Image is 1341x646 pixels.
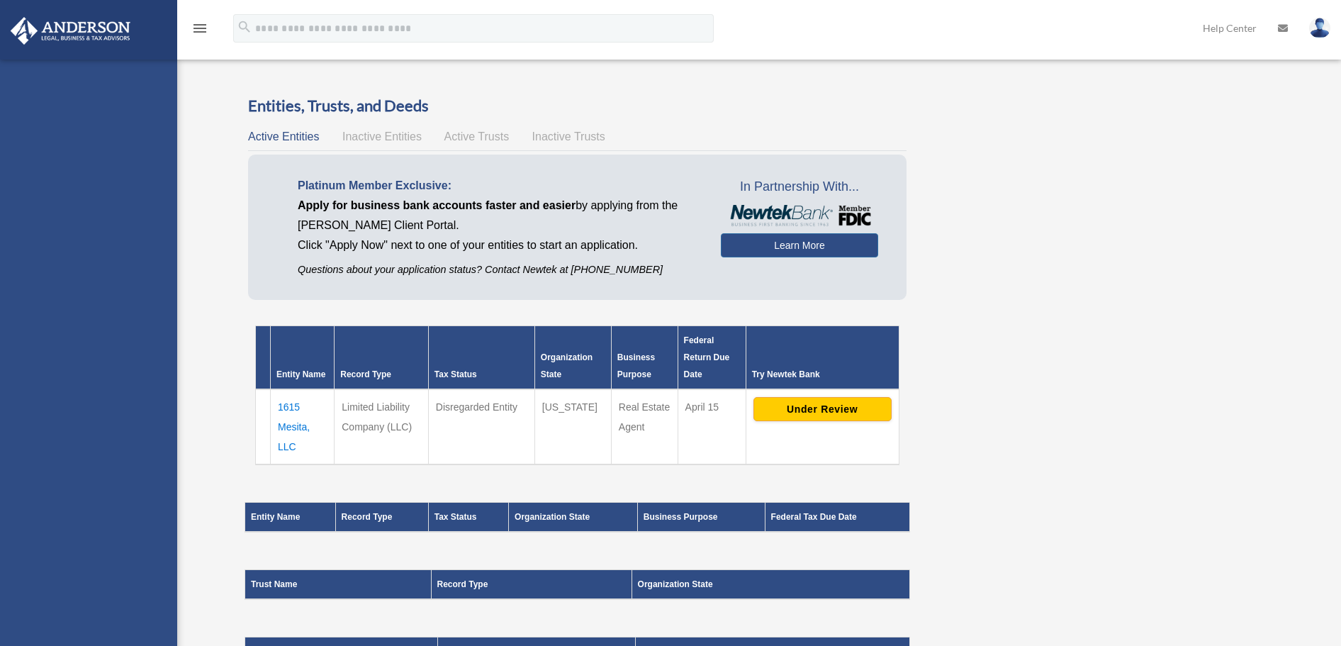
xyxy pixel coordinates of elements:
th: Tax Status [428,503,508,533]
p: Questions about your application status? Contact Newtek at [PHONE_NUMBER] [298,261,700,279]
th: Entity Name [271,326,335,390]
h3: Entities, Trusts, and Deeds [248,95,907,117]
p: Platinum Member Exclusive: [298,176,700,196]
th: Record Type [335,326,429,390]
img: User Pic [1309,18,1330,38]
th: Business Purpose [611,326,678,390]
div: Try Newtek Bank [752,366,893,383]
span: In Partnership With... [721,176,877,199]
th: Record Type [335,503,428,533]
span: Active Trusts [444,130,510,143]
th: Trust Name [245,570,432,600]
span: Active Entities [248,130,319,143]
th: Tax Status [428,326,534,390]
a: menu [191,25,208,37]
th: Organization State [534,326,611,390]
span: Inactive Trusts [532,130,605,143]
td: April 15 [678,389,746,464]
td: [US_STATE] [534,389,611,464]
p: by applying from the [PERSON_NAME] Client Portal. [298,196,700,235]
img: Anderson Advisors Platinum Portal [6,17,135,45]
button: Under Review [753,397,892,421]
i: menu [191,20,208,37]
i: search [237,19,252,35]
img: NewtekBankLogoSM.png [728,205,870,226]
th: Record Type [431,570,632,600]
td: 1615 Mesita, LLC [271,389,335,464]
td: Real Estate Agent [611,389,678,464]
th: Organization State [509,503,638,533]
th: Federal Return Due Date [678,326,746,390]
a: Learn More [721,233,877,257]
td: Disregarded Entity [428,389,534,464]
span: Inactive Entities [342,130,422,143]
td: Limited Liability Company (LLC) [335,389,429,464]
th: Federal Tax Due Date [765,503,909,533]
th: Organization State [632,570,909,600]
p: Click "Apply Now" next to one of your entities to start an application. [298,235,700,255]
span: Apply for business bank accounts faster and easier [298,199,576,211]
th: Business Purpose [637,503,765,533]
th: Entity Name [245,503,336,533]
